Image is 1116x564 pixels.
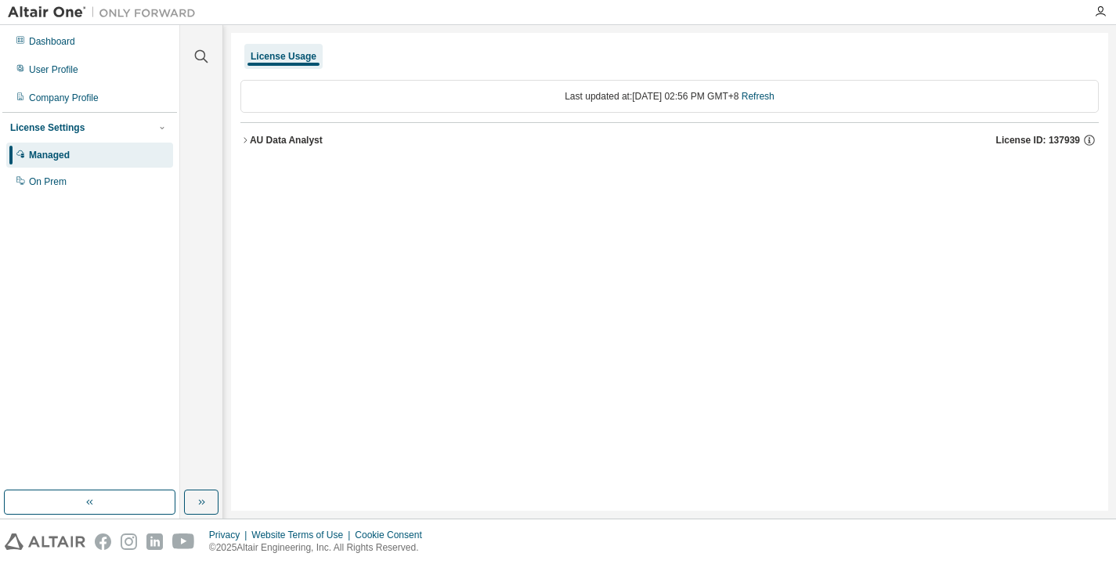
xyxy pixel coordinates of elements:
[209,529,251,541] div: Privacy
[29,92,99,104] div: Company Profile
[251,50,316,63] div: License Usage
[209,541,432,555] p: © 2025 Altair Engineering, Inc. All Rights Reserved.
[8,5,204,20] img: Altair One
[250,134,323,146] div: AU Data Analyst
[240,80,1099,113] div: Last updated at: [DATE] 02:56 PM GMT+8
[29,35,75,48] div: Dashboard
[121,533,137,550] img: instagram.svg
[146,533,163,550] img: linkedin.svg
[251,529,355,541] div: Website Terms of Use
[29,149,70,161] div: Managed
[5,533,85,550] img: altair_logo.svg
[355,529,431,541] div: Cookie Consent
[172,533,195,550] img: youtube.svg
[996,134,1080,146] span: License ID: 137939
[10,121,85,134] div: License Settings
[95,533,111,550] img: facebook.svg
[240,123,1099,157] button: AU Data AnalystLicense ID: 137939
[29,175,67,188] div: On Prem
[29,63,78,76] div: User Profile
[742,91,775,102] a: Refresh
